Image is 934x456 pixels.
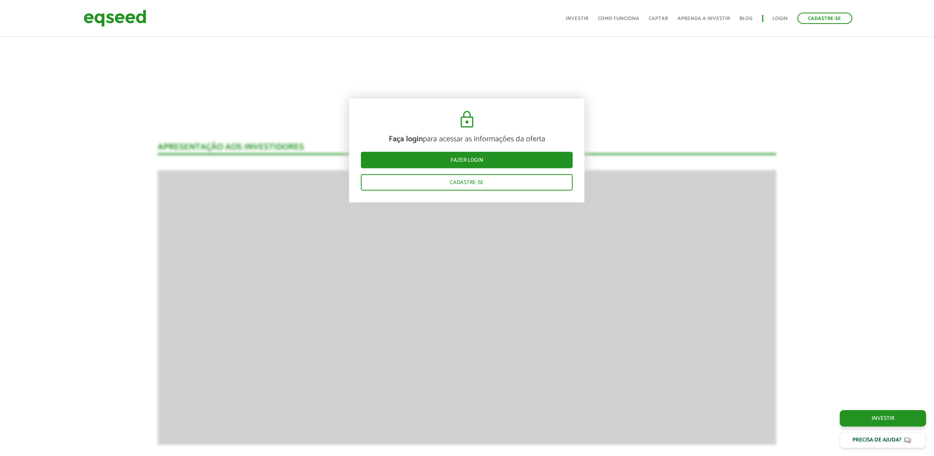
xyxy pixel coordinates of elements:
[797,13,852,24] a: Cadastre-se
[678,16,730,21] a: Aprenda a investir
[361,151,573,168] a: Fazer login
[361,134,573,144] p: para acessar as informações da oferta
[740,16,753,21] a: Blog
[389,132,423,145] strong: Faça login
[566,16,589,21] a: Investir
[773,16,788,21] a: Login
[598,16,640,21] a: Como funciona
[457,110,477,129] img: cadeado.svg
[361,174,573,190] a: Cadastre-se
[840,410,926,427] a: Investir
[649,16,668,21] a: Captar
[84,8,146,29] img: EqSeed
